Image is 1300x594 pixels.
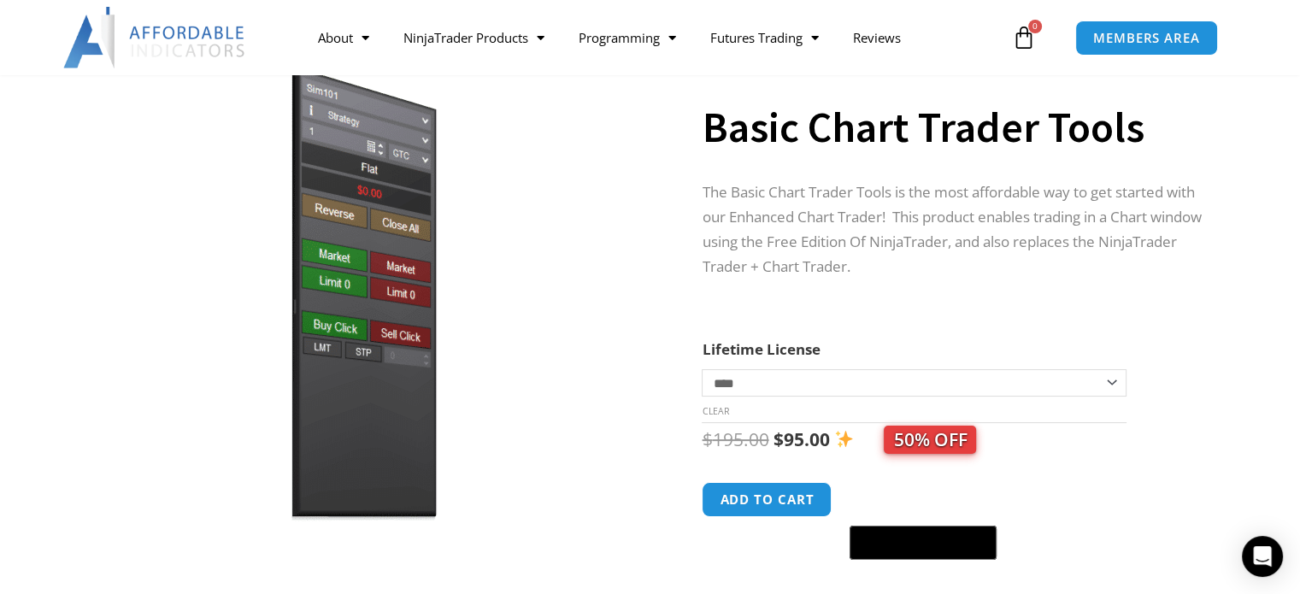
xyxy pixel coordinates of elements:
[702,427,712,451] span: $
[63,7,247,68] img: LogoAI | Affordable Indicators – NinjaTrader
[1242,536,1283,577] div: Open Intercom Messenger
[301,18,1008,57] nav: Menu
[702,482,832,517] button: Add to cart
[702,97,1201,157] h1: Basic Chart Trader Tools
[835,430,853,448] img: ✨
[773,427,783,451] span: $
[1028,20,1042,33] span: 0
[386,18,562,57] a: NinjaTrader Products
[702,427,768,451] bdi: 195.00
[693,18,836,57] a: Futures Trading
[986,13,1062,62] a: 0
[89,57,638,530] img: BasicTools
[773,427,829,451] bdi: 95.00
[846,479,1000,520] iframe: Secure express checkout frame
[702,339,820,359] label: Lifetime License
[562,18,693,57] a: Programming
[1093,32,1200,44] span: MEMBERS AREA
[836,18,918,57] a: Reviews
[702,180,1201,279] p: The Basic Chart Trader Tools is the most affordable way to get started with our Enhanced Chart Tr...
[702,571,1201,585] iframe: PayPal Message 1
[1075,21,1218,56] a: MEMBERS AREA
[850,526,997,560] button: Buy with GPay
[884,426,976,454] span: 50% OFF
[702,405,728,417] a: Clear options
[301,18,386,57] a: About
